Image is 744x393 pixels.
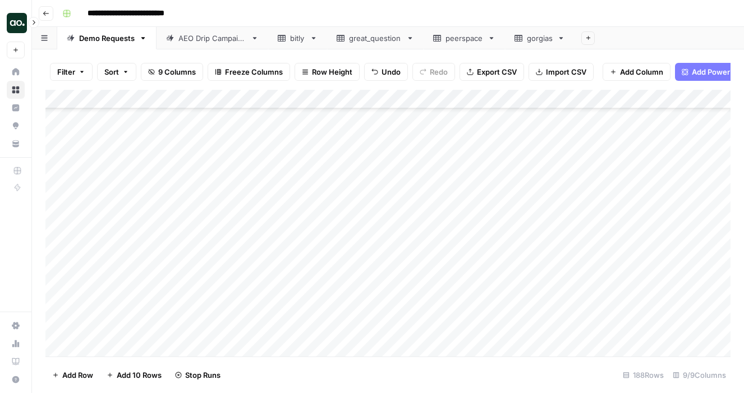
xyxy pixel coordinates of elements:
[57,27,157,49] a: Demo Requests
[7,317,25,335] a: Settings
[349,33,402,44] div: great_question
[7,335,25,353] a: Usage
[546,66,586,77] span: Import CSV
[364,63,408,81] button: Undo
[7,13,27,33] img: Dillon Test Logo
[430,66,448,77] span: Redo
[668,366,731,384] div: 9/9 Columns
[7,9,25,37] button: Workspace: Dillon Test
[185,369,221,381] span: Stop Runs
[158,66,196,77] span: 9 Columns
[505,27,575,49] a: gorgias
[620,66,663,77] span: Add Column
[45,366,100,384] button: Add Row
[208,63,290,81] button: Freeze Columns
[168,366,227,384] button: Stop Runs
[7,371,25,389] button: Help + Support
[382,66,401,77] span: Undo
[603,63,670,81] button: Add Column
[446,33,483,44] div: peerspace
[178,33,246,44] div: AEO Drip Campaign
[412,63,455,81] button: Redo
[57,66,75,77] span: Filter
[104,66,119,77] span: Sort
[7,81,25,99] a: Browse
[460,63,524,81] button: Export CSV
[7,99,25,117] a: Insights
[225,66,283,77] span: Freeze Columns
[527,33,553,44] div: gorgias
[7,353,25,371] a: Learning Hub
[7,117,25,135] a: Opportunities
[424,27,505,49] a: peerspace
[529,63,594,81] button: Import CSV
[7,135,25,153] a: Your Data
[62,369,93,381] span: Add Row
[327,27,424,49] a: great_question
[295,63,360,81] button: Row Height
[50,63,93,81] button: Filter
[477,66,517,77] span: Export CSV
[100,366,168,384] button: Add 10 Rows
[618,366,668,384] div: 188 Rows
[268,27,327,49] a: bitly
[290,33,305,44] div: bitly
[141,63,203,81] button: 9 Columns
[157,27,268,49] a: AEO Drip Campaign
[97,63,136,81] button: Sort
[117,369,162,381] span: Add 10 Rows
[312,66,352,77] span: Row Height
[79,33,135,44] div: Demo Requests
[7,63,25,81] a: Home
